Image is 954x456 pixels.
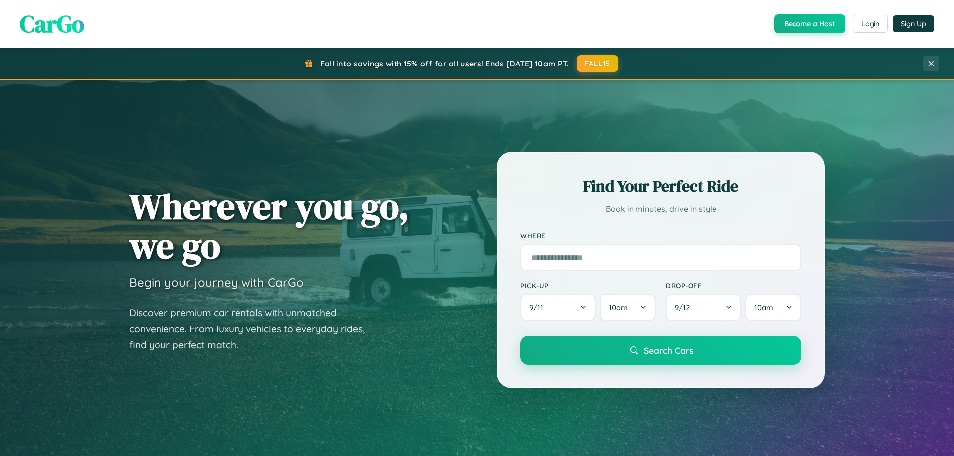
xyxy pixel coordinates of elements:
[520,281,656,290] label: Pick-up
[666,281,801,290] label: Drop-off
[520,336,801,365] button: Search Cars
[577,55,619,72] button: FALL15
[675,303,695,312] span: 9 / 12
[129,187,409,265] h1: Wherever you go, we go
[745,294,801,321] button: 10am
[520,175,801,197] h2: Find Your Perfect Ride
[129,305,378,353] p: Discover premium car rentals with unmatched convenience. From luxury vehicles to everyday rides, ...
[754,303,773,312] span: 10am
[853,15,888,33] button: Login
[609,303,628,312] span: 10am
[520,231,801,240] label: Where
[666,294,741,321] button: 9/12
[644,345,693,356] span: Search Cars
[529,303,548,312] span: 9 / 11
[320,59,569,68] span: Fall into savings with 15% off for all users! Ends [DATE] 10am PT.
[520,294,596,321] button: 9/11
[520,202,801,216] p: Book in minutes, drive in style
[129,275,304,290] h3: Begin your journey with CarGo
[600,294,656,321] button: 10am
[774,14,845,33] button: Become a Host
[893,15,934,32] button: Sign Up
[20,7,84,40] span: CarGo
